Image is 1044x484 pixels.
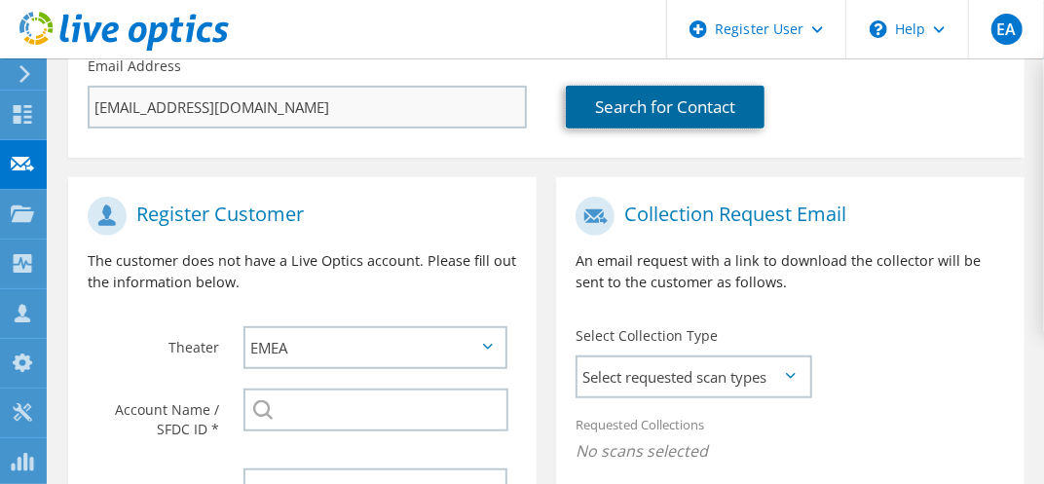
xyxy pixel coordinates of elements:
[576,250,1005,293] p: An email request with a link to download the collector will be sent to the customer as follows.
[576,326,718,346] label: Select Collection Type
[88,389,219,439] label: Account Name / SFDC ID *
[88,326,219,357] label: Theater
[88,56,181,76] label: Email Address
[576,440,1005,462] span: No scans selected
[870,20,887,38] svg: \n
[88,250,517,293] p: The customer does not have a Live Optics account. Please fill out the information below.
[576,197,995,236] h1: Collection Request Email
[566,86,764,129] a: Search for Contact
[991,14,1023,45] span: EA
[578,357,809,396] span: Select requested scan types
[88,197,507,236] h1: Register Customer
[556,404,1025,476] div: Requested Collections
